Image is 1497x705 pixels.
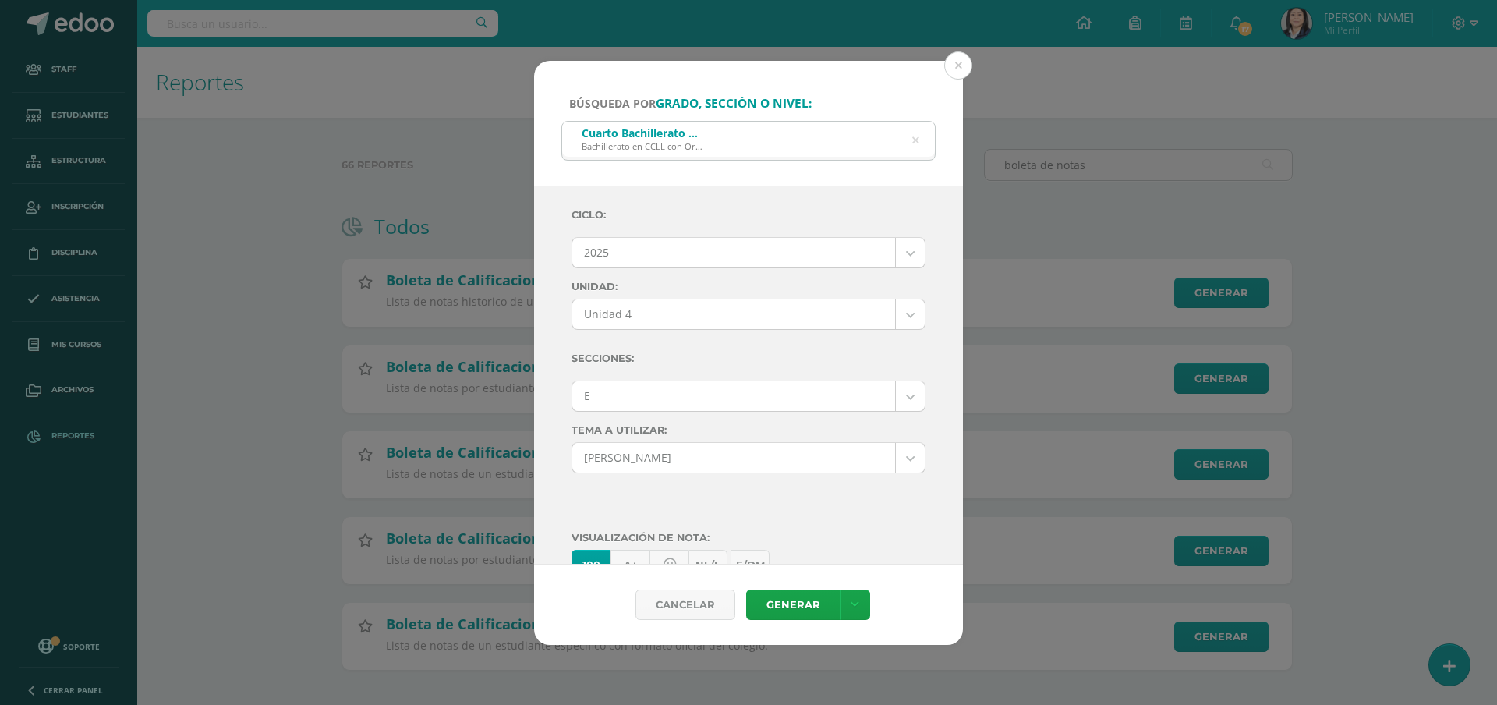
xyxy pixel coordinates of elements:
div: Cancelar [635,590,735,620]
span: E [584,381,883,411]
div: Bachillerato en CCLL con Orientación en Computación [582,140,702,152]
a: E [572,381,925,411]
label: Visualización de nota: [572,532,925,544]
span: Unidad 4 [584,299,883,329]
div: Cuarto Bachillerato CMP [582,126,702,140]
a: A+ [610,550,649,580]
a: 2025 [572,238,925,267]
label: Ciclo: [572,199,925,231]
a: NL/L [688,550,727,580]
strong: grado, sección o nivel: [656,95,812,112]
span: [PERSON_NAME] [584,443,883,473]
label: Tema a Utilizar: [572,424,925,436]
label: Unidad: [572,281,925,292]
a: [PERSON_NAME] [572,443,925,473]
label: Secciones: [572,342,925,374]
a: Unidad 4 [572,299,925,329]
span: Búsqueda por [569,96,812,111]
span: 2025 [584,238,883,267]
a: 100 [572,550,610,580]
a: E/DM [731,550,770,580]
input: ej. Primero primaria, etc. [562,122,935,160]
button: Close (Esc) [944,51,972,80]
a: Generar [746,590,840,620]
